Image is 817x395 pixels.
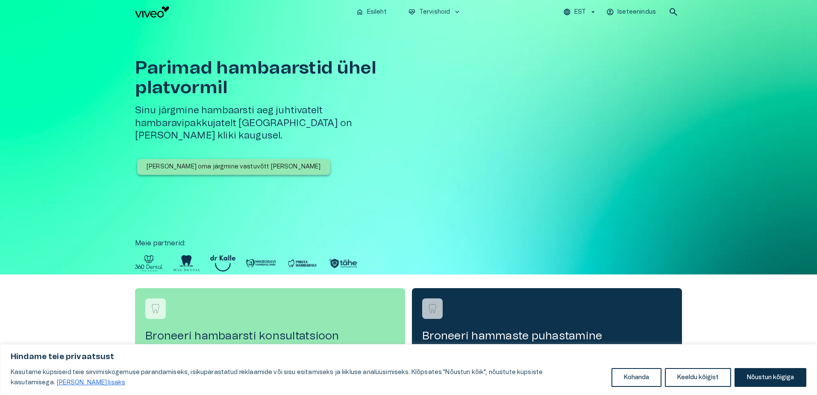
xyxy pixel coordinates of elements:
[287,255,317,271] img: Partner logo
[412,288,682,353] a: Navigate to service booking
[665,3,682,21] button: open search modal
[135,255,163,271] img: Partner logo
[353,6,391,18] button: homeEsileht
[145,329,395,343] h4: Broneeri hambaarsti konsultatsioon
[605,6,658,18] button: Iseteenindus
[246,255,276,271] img: Partner logo
[137,159,330,175] button: [PERSON_NAME] oma järgmine vastuvõtt [PERSON_NAME]
[135,58,412,97] h1: Parimad hambaarstid ühel platvormil
[408,8,416,16] span: ecg_heart
[135,104,412,142] h5: Sinu järgmine hambaarsti aeg juhtivatelt hambaravipakkujatelt [GEOGRAPHIC_DATA] on [PERSON_NAME] ...
[367,8,387,17] p: Esileht
[665,368,731,387] button: Keeldu kõigist
[426,302,439,315] img: Broneeri hammaste puhastamine logo
[419,8,450,17] p: Tervishoid
[135,6,169,18] img: Viveo logo
[668,7,679,17] span: search
[562,6,598,18] button: EST
[11,352,806,362] p: Hindame teie privaatsust
[210,255,235,271] img: Partner logo
[617,8,656,17] p: Iseteenindus
[135,288,405,353] a: Navigate to service booking
[11,367,605,388] p: Kasutame küpsiseid teie sirvimiskogemuse parandamiseks, isikupärastatud reklaamide või sisu esita...
[422,329,672,343] h4: Broneeri hammaste puhastamine
[147,162,321,171] p: [PERSON_NAME] oma järgmine vastuvõtt [PERSON_NAME]
[56,379,126,386] a: Loe lisaks
[135,6,349,18] a: Navigate to homepage
[735,368,806,387] button: Nõustun kõigiga
[135,238,682,248] p: Meie partnerid :
[574,8,586,17] p: EST
[328,255,359,271] img: Partner logo
[611,368,661,387] button: Kohanda
[356,8,364,16] span: home
[149,302,162,315] img: Broneeri hambaarsti konsultatsioon logo
[405,6,465,18] button: ecg_heartTervishoidkeyboard_arrow_down
[453,8,461,16] span: keyboard_arrow_down
[173,255,200,271] img: Partner logo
